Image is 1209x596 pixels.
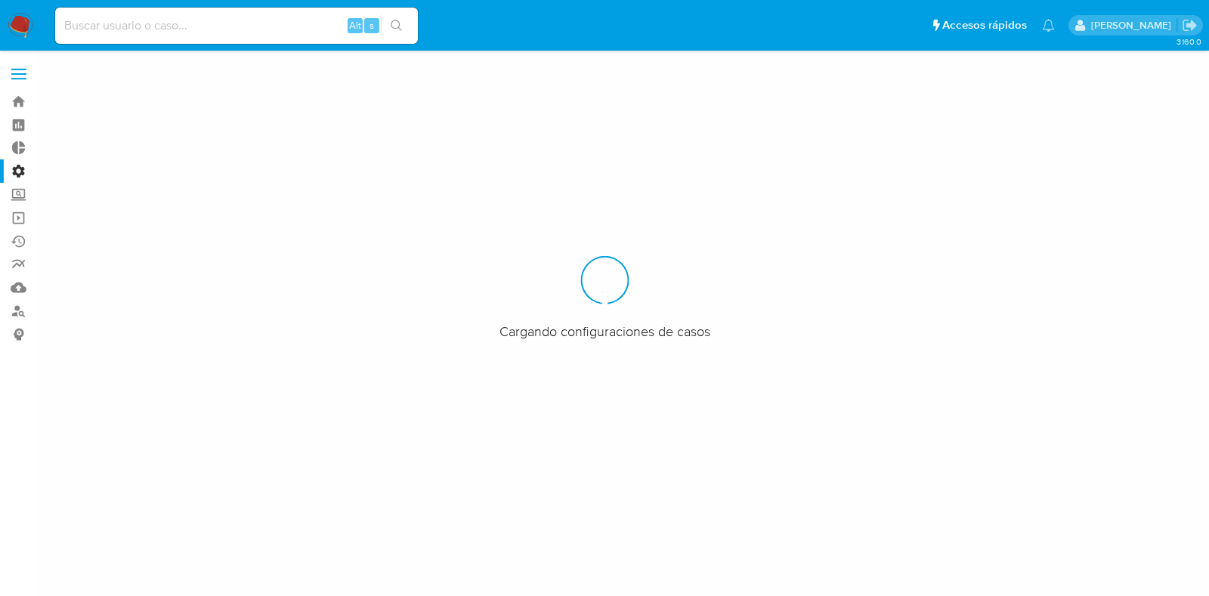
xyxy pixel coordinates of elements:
[55,16,418,36] input: Buscar usuario o caso...
[499,322,710,340] span: Cargando configuraciones de casos
[349,18,361,32] span: Alt
[381,15,412,36] button: search-icon
[942,17,1027,33] span: Accesos rápidos
[1182,17,1198,33] a: Salir
[1042,19,1055,32] a: Notificaciones
[1091,18,1177,32] p: julian.lasala@mercadolibre.com
[370,18,374,32] span: s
